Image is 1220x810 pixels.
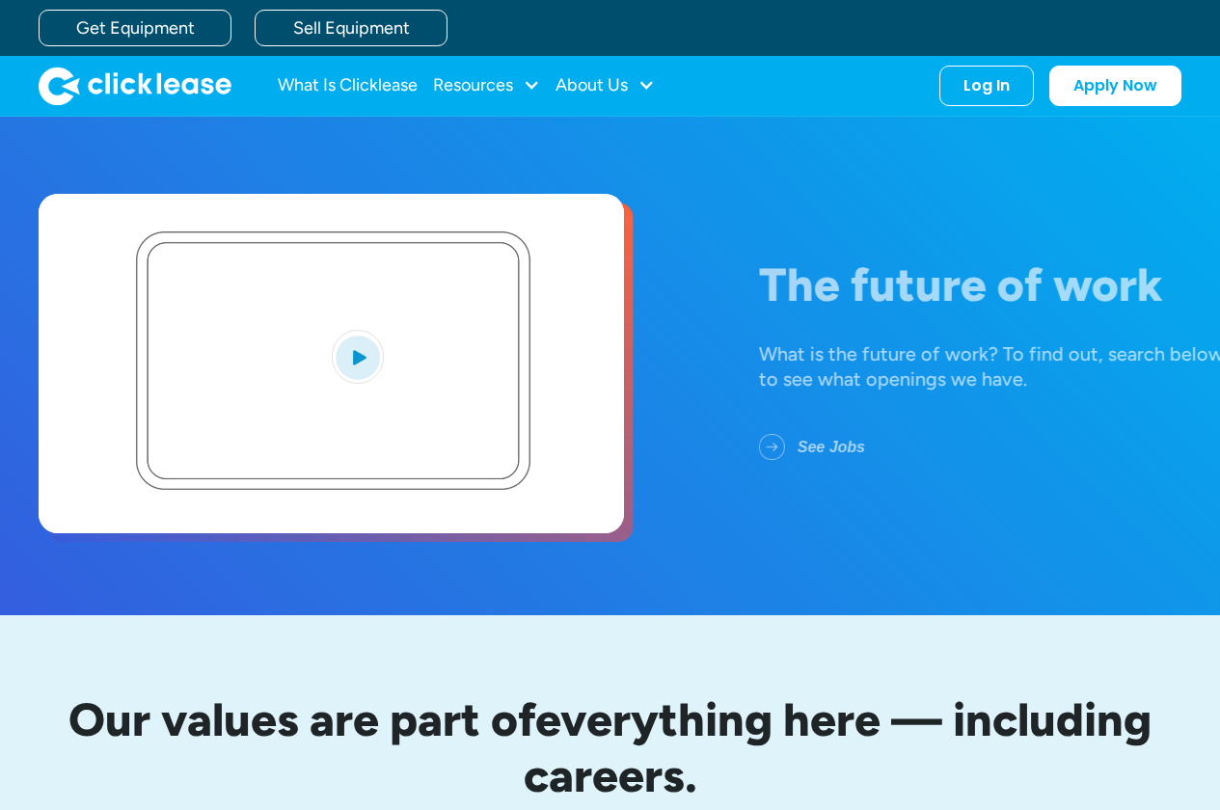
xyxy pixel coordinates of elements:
div: Log In [963,76,1010,95]
div: About Us [556,67,655,105]
a: home [39,67,231,105]
span: everything here — including careers. [524,691,1152,803]
a: open lightbox [39,194,624,533]
h2: Our values are part of [39,692,1181,803]
a: See Jobs [759,422,896,472]
a: What Is Clicklease [278,67,418,105]
a: Apply Now [1049,66,1181,106]
img: Blue play button logo on a light blue circular background [332,330,384,384]
img: Clicklease logo [39,67,231,105]
a: Sell Equipment [255,10,447,46]
div: Resources [433,67,540,105]
a: Get Equipment [39,10,231,46]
